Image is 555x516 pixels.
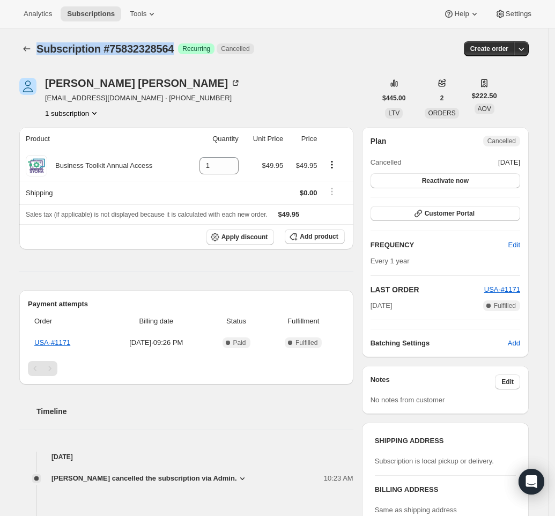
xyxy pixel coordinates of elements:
[371,136,387,146] h2: Plan
[323,186,341,197] button: Shipping actions
[501,378,514,386] span: Edit
[233,338,246,347] span: Paid
[484,285,520,293] a: USA-#1171
[269,316,338,327] span: Fulfillment
[108,337,204,348] span: [DATE] · 09:26 PM
[508,338,520,349] span: Add
[371,300,393,311] span: [DATE]
[45,78,241,89] div: [PERSON_NAME] [PERSON_NAME]
[28,299,345,309] h2: Payment attempts
[494,301,516,310] span: Fulfilled
[51,473,237,484] span: [PERSON_NAME] cancelled the subscription via Admin.
[489,6,538,21] button: Settings
[45,93,241,104] span: [EMAIL_ADDRESS][DOMAIN_NAME] · [PHONE_NUMBER]
[278,210,300,218] span: $49.95
[371,284,484,295] h2: LAST ORDER
[34,338,70,347] a: USA-#1171
[19,181,186,204] th: Shipping
[206,229,275,245] button: Apply discount
[495,374,520,389] button: Edit
[371,206,520,221] button: Customer Portal
[130,10,146,18] span: Tools
[295,338,317,347] span: Fulfilled
[371,240,508,250] h2: FREQUENCY
[108,316,204,327] span: Billing date
[28,309,105,333] th: Order
[123,6,164,21] button: Tools
[375,436,516,446] h3: SHIPPING ADDRESS
[286,127,320,151] th: Price
[45,108,100,119] button: Product actions
[371,338,508,349] h6: Batching Settings
[425,209,475,218] span: Customer Portal
[300,189,317,197] span: $0.00
[19,127,186,151] th: Product
[371,157,402,168] span: Cancelled
[382,94,405,102] span: $445.00
[519,469,544,495] div: Open Intercom Messenger
[454,10,469,18] span: Help
[375,457,494,465] span: Subscription is local pickup or delivery.
[464,41,515,56] button: Create order
[371,396,445,404] span: No notes from customer
[324,473,353,484] span: 10:23 AM
[242,127,287,151] th: Unit Price
[19,452,353,462] h4: [DATE]
[210,316,262,327] span: Status
[262,161,283,169] span: $49.95
[26,211,268,218] span: Sales tax (if applicable) is not displayed because it is calculated with each new order.
[221,45,249,53] span: Cancelled
[422,176,469,185] span: Reactivate now
[375,484,516,495] h3: BILLING ADDRESS
[300,232,338,241] span: Add product
[375,506,457,514] span: Same as shipping address
[28,361,345,376] nav: Pagination
[371,173,520,188] button: Reactivate now
[51,473,248,484] button: [PERSON_NAME] cancelled the subscription via Admin.
[36,406,353,417] h2: Timeline
[24,10,52,18] span: Analytics
[67,10,115,18] span: Subscriptions
[47,160,152,171] div: Business Toolkit Annual Access
[221,233,268,241] span: Apply discount
[506,10,531,18] span: Settings
[388,109,399,117] span: LTV
[472,91,497,101] span: $222.50
[428,109,455,117] span: ORDERS
[61,6,121,21] button: Subscriptions
[19,78,36,95] span: Sommer Tucker
[323,159,341,171] button: Product actions
[437,6,486,21] button: Help
[484,284,520,295] button: USA-#1171
[371,374,495,389] h3: Notes
[440,94,444,102] span: 2
[502,237,527,254] button: Edit
[19,41,34,56] button: Subscriptions
[36,43,174,55] span: Subscription #75832328564
[186,127,242,151] th: Quantity
[26,155,47,176] img: product img
[470,45,508,53] span: Create order
[285,229,344,244] button: Add product
[376,91,412,106] button: $445.00
[508,240,520,250] span: Edit
[17,6,58,21] button: Analytics
[434,91,450,106] button: 2
[371,257,410,265] span: Every 1 year
[296,161,317,169] span: $49.95
[487,137,516,145] span: Cancelled
[182,45,210,53] span: Recurring
[501,335,527,352] button: Add
[478,105,491,113] span: AOV
[498,157,520,168] span: [DATE]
